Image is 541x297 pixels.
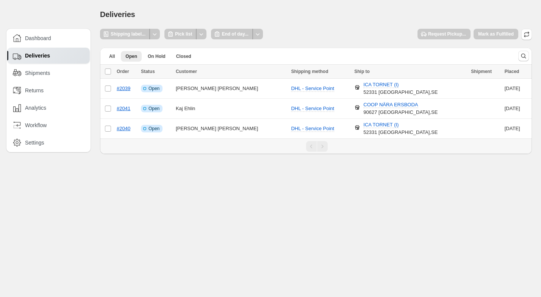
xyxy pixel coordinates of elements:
time: Tuesday, October 7, 2025 at 6:52:34 PM [505,86,520,91]
button: ICA TORNET (I) [359,79,403,91]
span: Ship to [354,69,370,74]
button: DHL - Service Point [286,123,339,135]
span: Status [141,69,155,74]
nav: Pagination [100,138,532,154]
span: Returns [25,87,44,94]
td: [PERSON_NAME] [PERSON_NAME] [174,119,289,139]
div: 90627 [GEOGRAPHIC_DATA] , SE [363,101,438,116]
span: Placed [505,69,519,74]
a: #2039 [117,86,130,91]
span: ICA TORNET (I) [363,122,399,128]
span: COOP NÄRA ERSBODA [363,102,418,108]
span: Open [125,53,137,59]
div: 52331 [GEOGRAPHIC_DATA] , SE [363,81,438,96]
div: 52331 [GEOGRAPHIC_DATA] , SE [363,121,438,136]
span: DHL - Service Point [291,126,334,131]
span: ICA TORNET (I) [363,82,399,88]
button: COOP NÄRA ERSBODA [359,99,422,111]
td: [PERSON_NAME] [PERSON_NAME] [174,79,289,99]
span: Deliveries [25,52,50,59]
time: Tuesday, October 7, 2025 at 7:02:27 PM [505,126,520,131]
span: Customer [176,69,197,74]
span: Open [149,126,159,132]
span: Settings [25,139,44,146]
span: DHL - Service Point [291,106,334,111]
span: Order [117,69,129,74]
span: All [109,53,115,59]
td: Kaj Ehlin [174,99,289,119]
span: Deliveries [100,10,135,19]
a: #2041 [117,106,130,111]
span: DHL - Service Point [291,86,334,91]
span: Open [149,106,159,112]
span: Shipping method [291,69,328,74]
button: DHL - Service Point [286,103,339,115]
time: Tuesday, October 7, 2025 at 7:53:58 PM [505,106,520,111]
a: #2040 [117,126,130,131]
span: Analytics [25,104,46,112]
span: Open [149,86,159,92]
button: DHL - Service Point [286,82,339,95]
span: Dashboard [25,34,51,42]
span: Shipments [25,69,50,77]
button: ICA TORNET (I) [359,119,403,131]
span: Shipment [471,69,492,74]
button: Search and filter results [518,51,529,61]
span: Workflow [25,121,47,129]
span: Closed [176,53,191,59]
span: On Hold [148,53,166,59]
